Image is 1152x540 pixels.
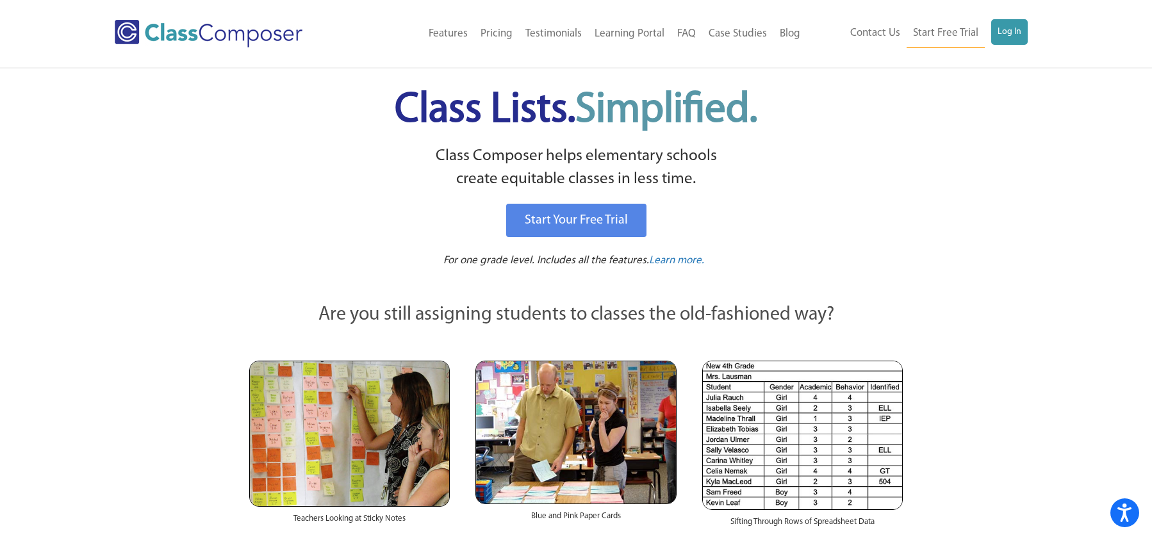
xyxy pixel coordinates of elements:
[588,20,671,48] a: Learning Portal
[443,255,649,266] span: For one grade level. Includes all the features.
[506,204,646,237] a: Start Your Free Trial
[575,90,757,131] span: Simplified.
[671,20,702,48] a: FAQ
[773,20,807,48] a: Blog
[844,19,907,47] a: Contact Us
[355,20,807,48] nav: Header Menu
[475,504,676,535] div: Blue and Pink Paper Cards
[249,301,903,329] p: Are you still assigning students to classes the old-fashioned way?
[247,145,905,192] p: Class Composer helps elementary schools create equitable classes in less time.
[807,19,1028,48] nav: Header Menu
[649,253,704,269] a: Learn more.
[525,214,628,227] span: Start Your Free Trial
[475,361,676,503] img: Blue and Pink Paper Cards
[474,20,519,48] a: Pricing
[991,19,1028,45] a: Log In
[115,20,302,47] img: Class Composer
[649,255,704,266] span: Learn more.
[249,361,450,507] img: Teachers Looking at Sticky Notes
[702,20,773,48] a: Case Studies
[395,90,757,131] span: Class Lists.
[702,361,903,510] img: Spreadsheets
[907,19,985,48] a: Start Free Trial
[519,20,588,48] a: Testimonials
[422,20,474,48] a: Features
[249,507,450,537] div: Teachers Looking at Sticky Notes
